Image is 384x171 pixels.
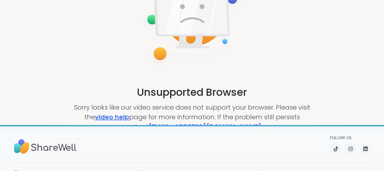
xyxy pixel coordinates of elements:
p: Sorry looks like our video service does not support your browser. Please visit the page for more ... [64,103,320,131]
a: video help [95,113,129,122]
a: [EMAIL_ADDRESS][DOMAIN_NAME] [149,122,261,131]
a: Instagram [345,143,356,155]
img: Sharewell [13,136,77,157]
a: TikTok [330,143,342,155]
a: LinkedIn [360,143,371,155]
p: Follow Us [330,135,371,140]
h2: Unsupported Browser [137,85,247,100]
